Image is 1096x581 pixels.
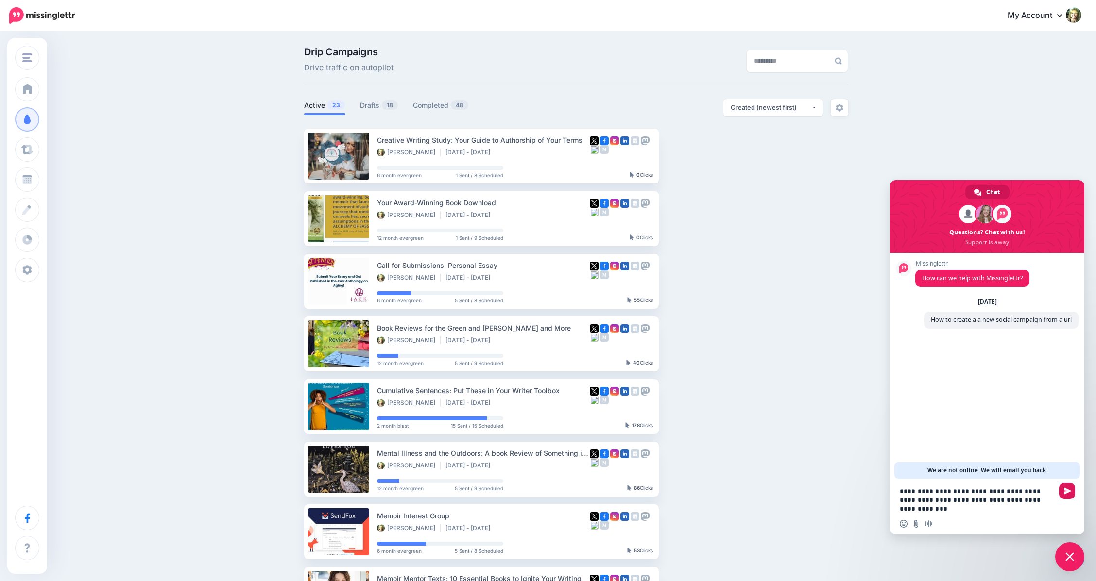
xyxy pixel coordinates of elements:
span: Drive traffic on autopilot [304,62,394,74]
img: instagram-square.png [610,512,619,521]
li: [DATE] - [DATE] [445,399,495,407]
b: 53 [634,548,640,553]
img: pointer-grey-darker.png [630,234,634,240]
img: google_business-grey-square.png [631,449,639,458]
span: How can we help with Missinglettr? [922,274,1023,282]
img: twitter-square.png [590,262,599,270]
a: Completed48 [413,100,469,111]
span: 23 [327,100,345,110]
div: Book Reviews for the Green and [PERSON_NAME] and More [377,322,590,333]
img: instagram-square.png [610,387,619,396]
div: Clicks [625,423,653,429]
img: bluesky-square.png [590,270,599,279]
span: How to create a a new social campaign from a url [931,315,1072,324]
img: mastodon-grey-square.png [641,199,650,208]
b: 0 [636,172,640,178]
img: medium-grey-square.png [600,145,609,154]
img: pointer-grey-darker.png [627,548,632,553]
span: Audio message [925,520,933,528]
a: My Account [998,4,1081,28]
img: bluesky-square.png [590,333,599,342]
li: [DATE] - [DATE] [445,274,495,282]
span: Missinglettr [915,260,1029,267]
span: 1 Sent / 8 Scheduled [456,173,503,178]
b: 0 [636,234,640,240]
li: [PERSON_NAME] [377,462,441,469]
b: 55 [634,297,640,303]
li: [DATE] - [DATE] [445,462,495,469]
b: 178 [632,422,640,428]
img: facebook-square.png [600,324,609,333]
img: twitter-square.png [590,512,599,521]
li: [PERSON_NAME] [377,399,441,407]
div: Clicks [627,298,653,303]
img: linkedin-square.png [620,262,629,270]
img: mastodon-grey-square.png [641,324,650,333]
img: linkedin-square.png [620,387,629,396]
img: mastodon-grey-square.png [641,387,650,396]
li: [PERSON_NAME] [377,211,441,219]
div: Cumulative Sentences: Put These in Your Writer Toolbox [377,385,590,396]
li: [DATE] - [DATE] [445,149,495,156]
span: 6 month evergreen [377,298,422,303]
img: bluesky-square.png [590,521,599,530]
div: [DATE] [978,299,997,305]
img: mastodon-grey-square.png [641,449,650,458]
span: 6 month evergreen [377,173,422,178]
span: Insert an emoji [900,520,908,528]
span: Send a file [912,520,920,528]
li: [DATE] - [DATE] [445,336,495,344]
li: [DATE] - [DATE] [445,211,495,219]
div: Creative Writing Study: Your Guide to Authorship of Your Terms [377,134,590,146]
span: 5 Sent / 8 Scheduled [455,298,503,303]
span: 5 Sent / 9 Scheduled [455,486,503,491]
span: Drip Campaigns [304,47,394,57]
a: Active23 [304,100,345,111]
img: mastodon-grey-square.png [641,512,650,521]
img: bluesky-square.png [590,145,599,154]
span: 12 month evergreen [377,361,424,365]
div: Your Award-Winning Book Download [377,197,590,208]
div: Memoir Interest Group [377,510,590,521]
img: medium-grey-square.png [600,521,609,530]
img: linkedin-square.png [620,449,629,458]
span: Send [1059,483,1075,499]
li: [PERSON_NAME] [377,336,441,344]
img: google_business-grey-square.png [631,136,639,145]
li: [PERSON_NAME] [377,274,441,282]
button: Created (newest first) [723,99,823,116]
a: Drafts18 [360,100,398,111]
span: 15 Sent / 15 Scheduled [451,423,503,428]
img: bluesky-square.png [590,458,599,467]
img: google_business-grey-square.png [631,199,639,208]
img: linkedin-square.png [620,136,629,145]
img: twitter-square.png [590,199,599,208]
img: pointer-grey-darker.png [627,485,632,491]
img: mastodon-grey-square.png [641,136,650,145]
img: twitter-square.png [590,387,599,396]
img: linkedin-square.png [620,324,629,333]
img: menu.png [22,53,32,62]
img: Missinglettr [9,7,75,24]
img: instagram-square.png [610,262,619,270]
textarea: Compose your message... [900,487,1053,513]
img: instagram-square.png [610,136,619,145]
img: twitter-square.png [590,136,599,145]
img: medium-grey-square.png [600,458,609,467]
img: medium-grey-square.png [600,208,609,216]
img: google_business-grey-square.png [631,387,639,396]
span: 5 Sent / 8 Scheduled [455,548,503,553]
img: facebook-square.png [600,512,609,521]
img: bluesky-square.png [590,208,599,216]
div: Clicks [630,172,653,178]
span: 48 [451,100,468,110]
img: medium-grey-square.png [600,333,609,342]
img: instagram-square.png [610,324,619,333]
div: Mental Illness and the Outdoors: A book Review of Something in the [PERSON_NAME] Loves You [377,448,590,459]
img: instagram-square.png [610,199,619,208]
span: 2 month blast [377,423,409,428]
span: 18 [382,100,398,110]
img: mastodon-grey-square.png [641,262,650,270]
span: 12 month evergreen [377,486,424,491]
img: pointer-grey-darker.png [630,172,634,178]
